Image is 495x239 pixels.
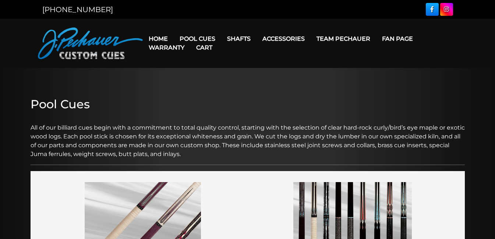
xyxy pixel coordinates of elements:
a: Team Pechauer [311,29,376,48]
p: All of our billiard cues begin with a commitment to total quality control, starting with the sele... [31,115,465,159]
a: Home [143,29,174,48]
a: [PHONE_NUMBER] [42,5,113,14]
a: Accessories [257,29,311,48]
h2: Pool Cues [31,97,465,111]
a: Cart [190,38,218,57]
a: Warranty [143,38,190,57]
a: Pool Cues [174,29,221,48]
a: Fan Page [376,29,419,48]
img: Pechauer Custom Cues [38,28,143,59]
a: Shafts [221,29,257,48]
